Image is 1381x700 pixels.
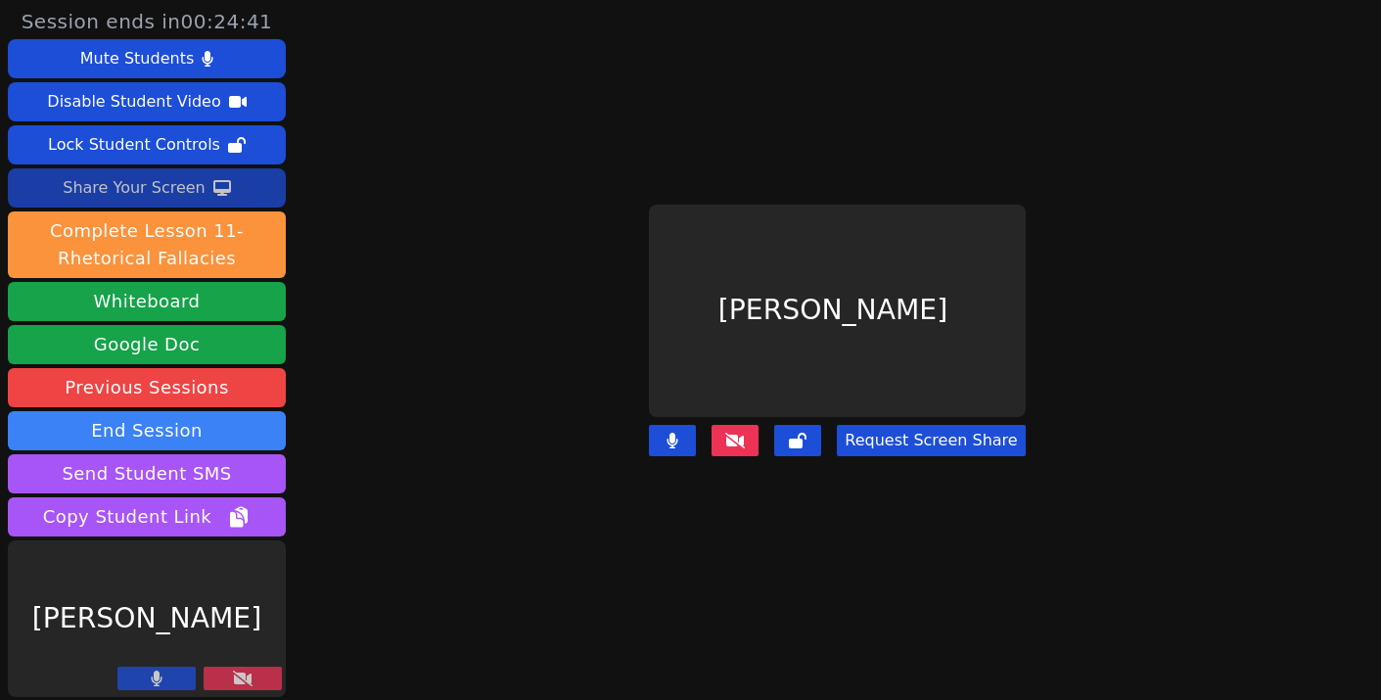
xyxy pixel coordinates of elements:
[8,282,286,321] button: Whiteboard
[8,125,286,164] button: Lock Student Controls
[181,10,273,33] time: 00:24:41
[43,503,251,531] span: Copy Student Link
[48,129,220,161] div: Lock Student Controls
[8,411,286,450] button: End Session
[649,205,1025,416] div: [PERSON_NAME]
[8,540,286,697] div: [PERSON_NAME]
[22,8,273,35] span: Session ends in
[8,368,286,407] a: Previous Sessions
[837,425,1025,456] button: Request Screen Share
[8,39,286,78] button: Mute Students
[8,211,286,278] button: Complete Lesson 11- Rhetorical Fallacies
[47,86,220,117] div: Disable Student Video
[8,82,286,121] button: Disable Student Video
[8,168,286,208] button: Share Your Screen
[63,172,206,204] div: Share Your Screen
[8,454,286,493] button: Send Student SMS
[80,43,194,74] div: Mute Students
[8,325,286,364] a: Google Doc
[8,497,286,537] button: Copy Student Link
